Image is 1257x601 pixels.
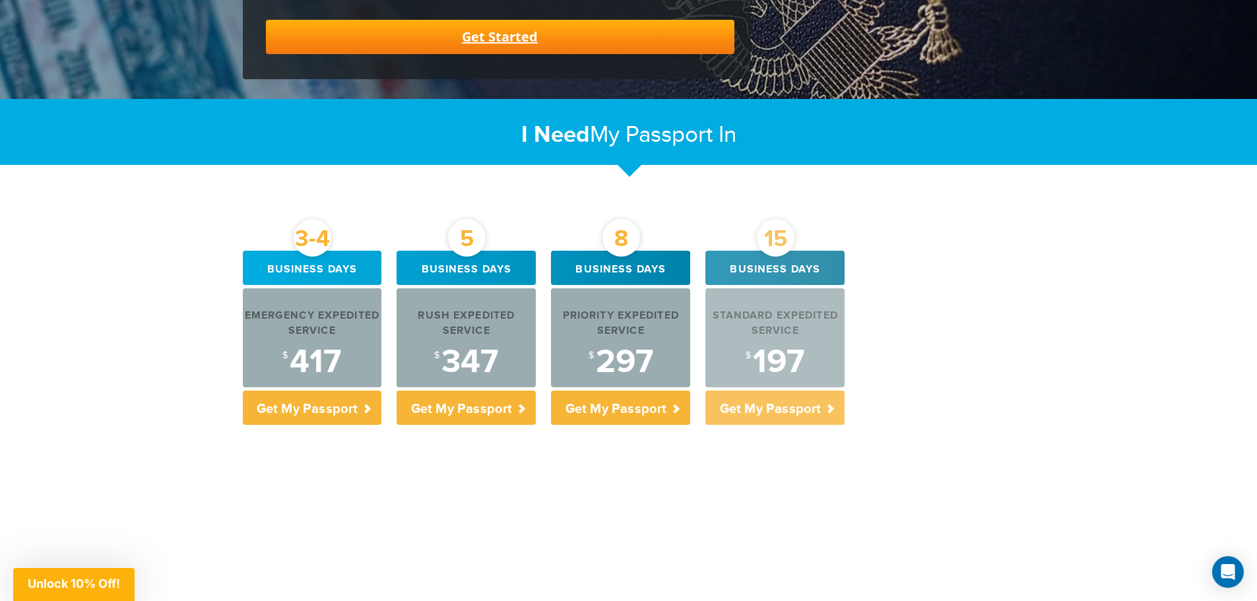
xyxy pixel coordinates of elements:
[266,20,734,54] a: Get Started
[243,309,382,339] div: Emergency Expedited Service
[282,350,288,361] sup: $
[705,309,845,339] div: Standard Expedited Service
[551,251,690,285] div: Business days
[705,391,845,425] p: Get My Passport
[521,121,590,149] strong: I Need
[397,346,536,379] div: 347
[28,577,120,590] span: Unlock 10% Off!
[757,219,794,257] div: 15
[705,251,845,285] div: Business days
[397,391,536,425] p: Get My Passport
[294,219,331,257] div: 3-4
[448,219,486,257] div: 5
[243,391,382,425] p: Get My Passport
[746,350,751,361] sup: $
[397,251,536,425] a: 5 Business days Rush Expedited Service $347 Get My Passport
[397,309,536,339] div: Rush Expedited Service
[397,251,536,285] div: Business days
[551,391,690,425] p: Get My Passport
[243,251,382,285] div: Business days
[243,121,1015,149] h2: My
[551,251,690,425] a: 8 Business days Priority Expedited Service $297 Get My Passport
[602,219,640,257] div: 8
[13,568,135,601] div: Unlock 10% Off!
[243,346,382,379] div: 417
[589,350,594,361] sup: $
[1212,556,1244,588] div: Open Intercom Messenger
[434,350,439,361] sup: $
[626,121,736,148] span: Passport In
[705,251,845,425] a: 15 Business days Standard Expedited Service $197 Get My Passport
[243,251,382,425] a: 3-4 Business days Emergency Expedited Service $417 Get My Passport
[551,309,690,339] div: Priority Expedited Service
[705,346,845,379] div: 197
[551,346,690,379] div: 297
